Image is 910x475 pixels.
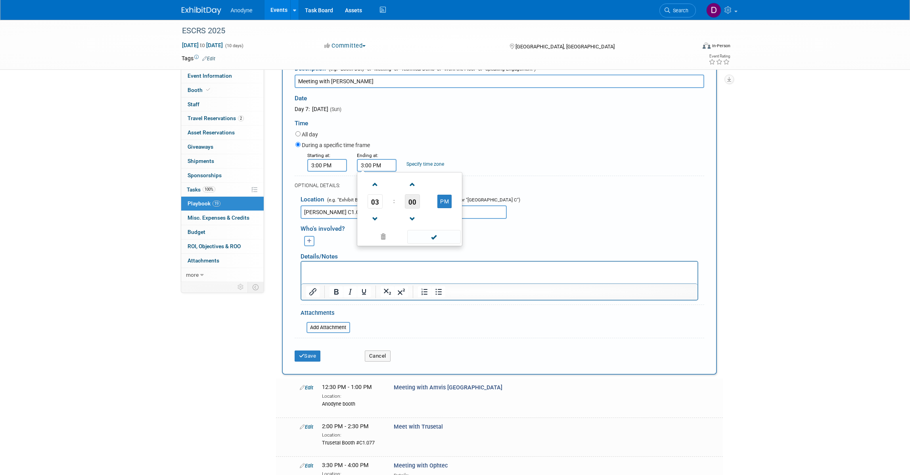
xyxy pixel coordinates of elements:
button: Underline [357,286,370,297]
span: Travel Reservations [188,115,244,121]
span: Event Information [188,73,232,79]
span: Asset Reservations [188,129,235,136]
div: Who's involved? [301,221,704,234]
div: Date [295,88,458,105]
a: Booth [181,83,264,97]
small: Starting at: [307,153,330,158]
a: Playbook19 [181,197,264,211]
span: Day 7: [295,106,310,112]
img: Format-Inperson.png [703,42,711,49]
span: Giveaways [188,144,213,150]
div: Details/Notes [301,246,698,261]
span: Pick Hour [368,194,383,209]
span: 2:00 PM - 2:30 PM [322,423,369,430]
span: Staff [188,101,199,107]
span: 12:30 PM - 1:00 PM [322,384,372,391]
span: 2 [238,115,244,121]
span: Pick Minute [405,194,420,209]
div: Trusetal Booth #C1.077 [322,439,382,446]
span: Tasks [187,186,215,193]
a: Increment Hour [368,174,383,194]
span: Attachments [188,257,219,264]
a: Edit [300,385,313,391]
div: ESCRS 2025 [179,24,684,38]
span: Misc. Expenses & Credits [188,215,249,221]
span: Search [670,8,688,13]
a: Clear selection [359,232,408,243]
button: Bullet list [431,286,445,297]
a: ROI, Objectives & ROO [181,239,264,253]
div: Location: [322,431,382,439]
span: (e.g. "Exhibit Booth" or "Meeting Room 123A" or "Exhibit Hall B" or "[GEOGRAPHIC_DATA] C") [326,197,520,203]
span: Playbook [188,200,220,207]
img: ExhibitDay [182,7,221,15]
small: Ending at: [357,153,378,158]
button: Committed [322,42,369,50]
label: All day [302,130,318,138]
span: Meeting with Amvis [GEOGRAPHIC_DATA] [394,384,502,391]
a: more [181,268,264,282]
input: Start Time [307,159,347,172]
span: (Sun) [330,106,341,112]
a: Edit [202,56,215,61]
td: : [392,194,396,209]
input: End Time [357,159,397,172]
a: Edit [300,424,313,430]
a: Travel Reservations2 [181,111,264,125]
a: Attachments [181,254,264,268]
span: Shipments [188,158,214,164]
span: [DATE] [DATE] [182,42,223,49]
button: Numbered list [418,286,431,297]
span: ROI, Objectives & ROO [188,243,241,249]
img: Dawn Jozwiak [706,3,721,18]
span: Sponsorships [188,172,222,178]
button: Subscript [380,286,394,297]
button: Italic [343,286,356,297]
iframe: Rich Text Area [301,262,697,283]
span: (10 days) [224,43,243,48]
a: Done [406,232,461,243]
td: Tags [182,54,215,62]
span: Meeting with Ophtec [394,462,448,469]
span: Booth [188,87,212,93]
span: Meet with Trusetal [394,423,443,430]
a: Sponsorships [181,169,264,182]
a: Decrement Hour [368,209,383,229]
span: more [186,272,199,278]
button: Superscript [394,286,408,297]
button: PM [437,195,452,208]
span: [DATE] [311,106,328,112]
span: 3:30 PM - 4:00 PM [322,462,369,469]
a: Event Information [181,69,264,83]
td: Personalize Event Tab Strip [234,282,248,292]
a: Misc. Expenses & Credits [181,211,264,225]
label: During a specific time frame [302,141,370,149]
div: Event Format [649,41,731,53]
span: 100% [203,186,215,192]
span: to [199,42,206,48]
a: Budget [181,225,264,239]
div: Attachments [301,309,350,319]
i: Booth reservation complete [206,88,210,92]
div: In-Person [712,43,730,49]
button: Cancel [365,351,391,362]
div: Anodyne booth [322,400,382,408]
span: 19 [213,201,220,207]
button: Save [295,351,321,362]
a: Tasks100% [181,183,264,197]
a: Increment Minute [405,174,420,194]
button: Bold [329,286,343,297]
div: Event Rating [709,54,730,58]
div: OPTIONAL DETAILS: [295,182,704,189]
span: Location [301,196,324,203]
span: Budget [188,229,205,235]
a: Search [659,4,696,17]
td: Toggle Event Tabs [247,282,264,292]
a: Shipments [181,154,264,168]
a: Staff [181,98,264,111]
a: Specify time zone [406,161,444,167]
span: [GEOGRAPHIC_DATA], [GEOGRAPHIC_DATA] [515,44,615,50]
a: Decrement Minute [405,209,420,229]
div: Location: [322,392,382,400]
